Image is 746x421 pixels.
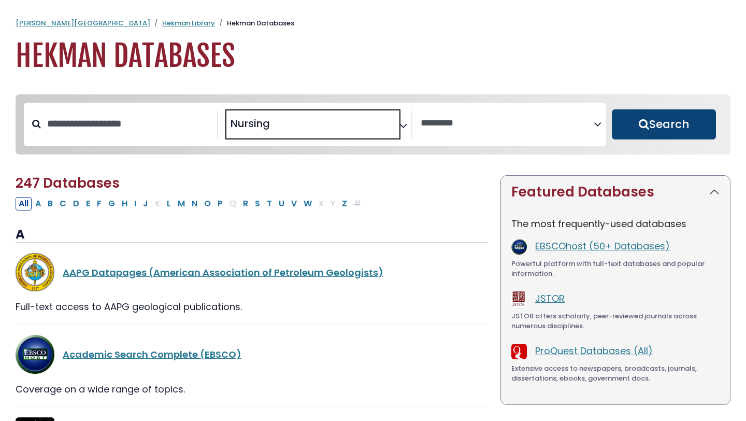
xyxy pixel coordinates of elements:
button: Filter Results W [300,197,315,210]
button: Filter Results L [164,197,174,210]
button: Filter Results B [45,197,56,210]
span: Nursing [231,116,270,131]
span: 247 Databases [16,174,120,192]
div: JSTOR offers scholarly, peer-reviewed journals across numerous disciplines. [511,311,720,331]
button: Filter Results H [119,197,131,210]
button: Filter Results R [240,197,251,210]
button: Filter Results J [140,197,151,210]
button: Filter Results U [276,197,288,210]
button: All [16,197,32,210]
textarea: Search [421,118,594,129]
a: ProQuest Databases (All) [535,344,653,357]
nav: Search filters [16,94,730,155]
button: Filter Results T [264,197,275,210]
button: Filter Results A [32,197,44,210]
button: Filter Results N [189,197,200,210]
button: Filter Results P [214,197,226,210]
button: Featured Databases [501,176,730,208]
div: Full-text access to AAPG geological publications. [16,300,488,314]
div: Extensive access to newspapers, broadcasts, journals, dissertations, ebooks, government docs. [511,363,720,384]
button: Filter Results D [70,197,82,210]
button: Filter Results C [56,197,69,210]
li: Hekman Databases [215,18,294,29]
button: Filter Results G [105,197,118,210]
h1: Hekman Databases [16,39,730,74]
a: AAPG Datapages (American Association of Petroleum Geologists) [63,266,383,279]
button: Filter Results Z [339,197,350,210]
a: Hekman Library [162,18,215,28]
p: The most frequently-used databases [511,217,720,231]
a: Academic Search Complete (EBSCO) [63,348,241,361]
div: Powerful platform with full-text databases and popular information. [511,259,720,279]
nav: breadcrumb [16,18,730,29]
button: Filter Results S [252,197,263,210]
li: Nursing [226,116,270,131]
button: Filter Results V [288,197,300,210]
a: [PERSON_NAME][GEOGRAPHIC_DATA] [16,18,150,28]
a: JSTOR [535,292,565,305]
button: Filter Results E [83,197,93,210]
button: Filter Results F [94,197,105,210]
button: Filter Results O [201,197,214,210]
textarea: Search [272,121,279,132]
button: Filter Results M [175,197,188,210]
h3: A [16,227,488,243]
button: Submit for Search Results [612,109,716,139]
div: Coverage on a wide range of topics. [16,382,488,396]
button: Filter Results I [131,197,139,210]
a: EBSCOhost (50+ Databases) [535,240,670,252]
div: Alpha-list to filter by first letter of database name [16,197,365,209]
input: Search database by title or keyword [41,115,217,132]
